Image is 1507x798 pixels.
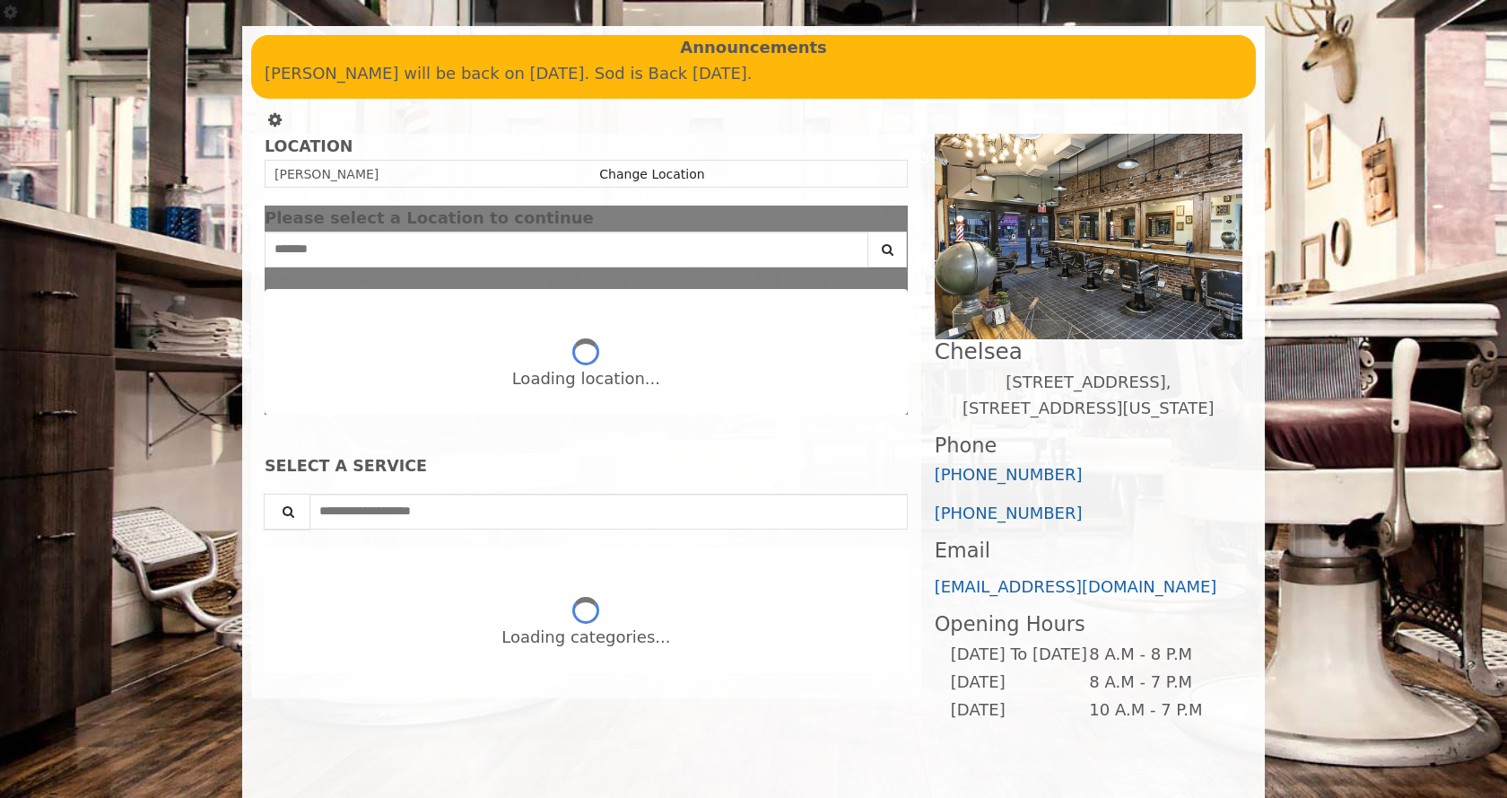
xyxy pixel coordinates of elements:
[950,697,1088,724] td: [DATE]
[950,669,1088,697] td: [DATE]
[935,504,1083,522] a: [PHONE_NUMBER]
[935,434,1242,457] h3: Phone
[265,458,908,475] div: SELECT A SERVICE
[935,339,1242,364] h2: Chelsea
[935,577,1217,596] a: [EMAIL_ADDRESS][DOMAIN_NAME]
[950,641,1088,669] td: [DATE] To [DATE]
[935,539,1242,562] h3: Email
[881,213,908,224] button: close dialog
[265,208,594,227] span: Please select a Location to continue
[599,167,704,181] a: Change Location
[935,465,1083,484] a: [PHONE_NUMBER]
[1088,669,1227,697] td: 8 A.M - 7 P.M
[935,613,1242,636] h3: Opening Hours
[1088,697,1227,724] td: 10 A.M - 7 P.M
[265,137,353,155] b: LOCATION
[265,232,908,276] div: Center Select
[265,232,868,267] input: Search Center
[877,243,898,256] i: Search button
[1088,641,1227,669] td: 8 A.M - 8 P.M
[501,625,670,651] div: Loading categories...
[680,35,827,61] b: Announcements
[264,494,310,530] button: Service Search
[512,366,660,392] div: Loading location...
[274,167,379,181] span: [PERSON_NAME]
[935,370,1242,422] p: [STREET_ADDRESS],[STREET_ADDRESS][US_STATE]
[265,61,1242,87] p: [PERSON_NAME] will be back on [DATE]. Sod is Back [DATE].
